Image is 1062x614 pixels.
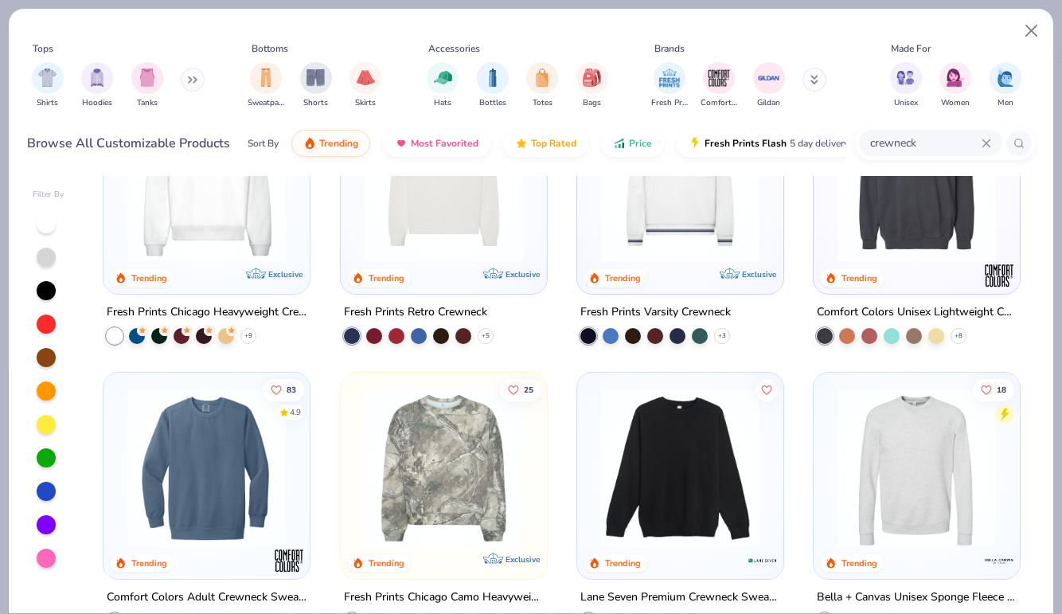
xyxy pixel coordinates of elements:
[707,66,731,90] img: Comfort Colors Image
[303,97,328,109] span: Shorts
[482,331,490,341] span: + 5
[248,97,284,109] span: Sweatpants
[257,68,275,87] img: Sweatpants Image
[119,389,294,547] img: 1f2d2499-41e0-44f5-b794-8109adf84418
[756,379,778,401] button: Like
[477,62,509,109] div: filter for Bottles
[983,260,1015,291] img: Comfort Colors logo
[997,386,1006,394] span: 18
[82,97,112,109] span: Hoodies
[107,303,306,323] div: Fresh Prints Chicago Heavyweight Crewneck
[131,62,163,109] button: filter button
[830,389,1004,547] img: c700a0c6-e9ef-4f0f-9514-95da1c3a5535
[997,68,1014,87] img: Men Image
[355,97,376,109] span: Skirts
[990,62,1021,109] div: filter for Men
[383,130,490,157] button: Most Favorited
[939,62,971,109] div: filter for Women
[344,303,487,323] div: Fresh Prints Retro Crewneck
[1017,16,1047,46] button: Close
[891,41,931,56] div: Made For
[290,407,301,419] div: 4.9
[32,62,64,109] div: filter for Shirts
[137,97,158,109] span: Tanks
[757,66,781,90] img: Gildan Image
[651,62,688,109] button: filter button
[477,62,509,109] button: filter button
[998,97,1013,109] span: Men
[869,134,982,152] input: Try "T-Shirt"
[533,97,552,109] span: Totes
[300,62,332,109] div: filter for Shorts
[941,97,970,109] span: Women
[583,68,600,87] img: Bags Image
[531,104,705,262] img: 230d1666-f904-4a08-b6b8-0d22bf50156f
[601,130,664,157] button: Price
[701,62,737,109] button: filter button
[287,386,296,394] span: 83
[119,104,294,262] img: 1358499d-a160-429c-9f1e-ad7a3dc244c9
[580,303,731,323] div: Fresh Prints Varsity Crewneck
[742,269,776,280] span: Exclusive
[244,331,252,341] span: + 9
[274,545,306,577] img: Comfort Colors logo
[526,62,558,109] button: filter button
[131,62,163,109] div: filter for Tanks
[300,62,332,109] button: filter button
[767,389,942,547] img: a746d7a7-315d-4390-ab34-7b3889b8a3d1
[515,137,528,150] img: TopRated.gif
[263,379,304,401] button: Like
[583,97,601,109] span: Bags
[593,389,767,547] img: a81cae28-23d5-4574-8f74-712c9fc218bb
[973,379,1014,401] button: Like
[32,62,64,109] button: filter button
[88,68,106,87] img: Hoodies Image
[357,389,531,547] img: d9105e28-ed75-4fdd-addc-8b592ef863ea
[427,62,459,109] div: filter for Hats
[344,588,544,608] div: Fresh Prints Chicago Camo Heavyweight Crewneck
[269,269,303,280] span: Exclusive
[753,62,785,109] button: filter button
[658,66,681,90] img: Fresh Prints Image
[705,137,787,150] span: Fresh Prints Flash
[38,68,57,87] img: Shirts Image
[767,104,942,262] img: b6dde052-8961-424d-8094-bd09ce92eca4
[248,62,284,109] div: filter for Sweatpants
[523,386,533,394] span: 25
[747,545,779,577] img: Lane Seven logo
[701,97,737,109] span: Comfort Colors
[357,68,375,87] img: Skirts Image
[349,62,381,109] div: filter for Skirts
[139,68,156,87] img: Tanks Image
[27,134,230,153] div: Browse All Customizable Products
[947,68,965,87] img: Women Image
[434,97,451,109] span: Hats
[503,130,588,157] button: Top Rated
[576,62,608,109] button: filter button
[506,554,540,565] span: Exclusive
[531,137,576,150] span: Top Rated
[479,97,506,109] span: Bottles
[830,104,1004,262] img: 92253b97-214b-4b5a-8cde-29cfb8752a47
[506,269,540,280] span: Exclusive
[303,137,316,150] img: trending.gif
[983,545,1015,577] img: Bella + Canvas logo
[81,62,113,109] button: filter button
[499,379,541,401] button: Like
[484,68,502,87] img: Bottles Image
[689,137,701,150] img: flash.gif
[33,189,64,201] div: Filter By
[434,68,452,87] img: Hats Image
[357,104,531,262] img: 3abb6cdb-110e-4e18-92a0-dbcd4e53f056
[593,104,767,262] img: 4d4398e1-a86f-4e3e-85fd-b9623566810e
[37,97,58,109] span: Shirts
[107,588,306,608] div: Comfort Colors Adult Crewneck Sweatshirt
[651,62,688,109] div: filter for Fresh Prints
[81,62,113,109] div: filter for Hoodies
[990,62,1021,109] button: filter button
[890,62,922,109] div: filter for Unisex
[890,62,922,109] button: filter button
[580,588,780,608] div: Lane Seven Premium Crewneck Sweatshirt
[319,137,358,150] span: Trending
[629,137,652,150] span: Price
